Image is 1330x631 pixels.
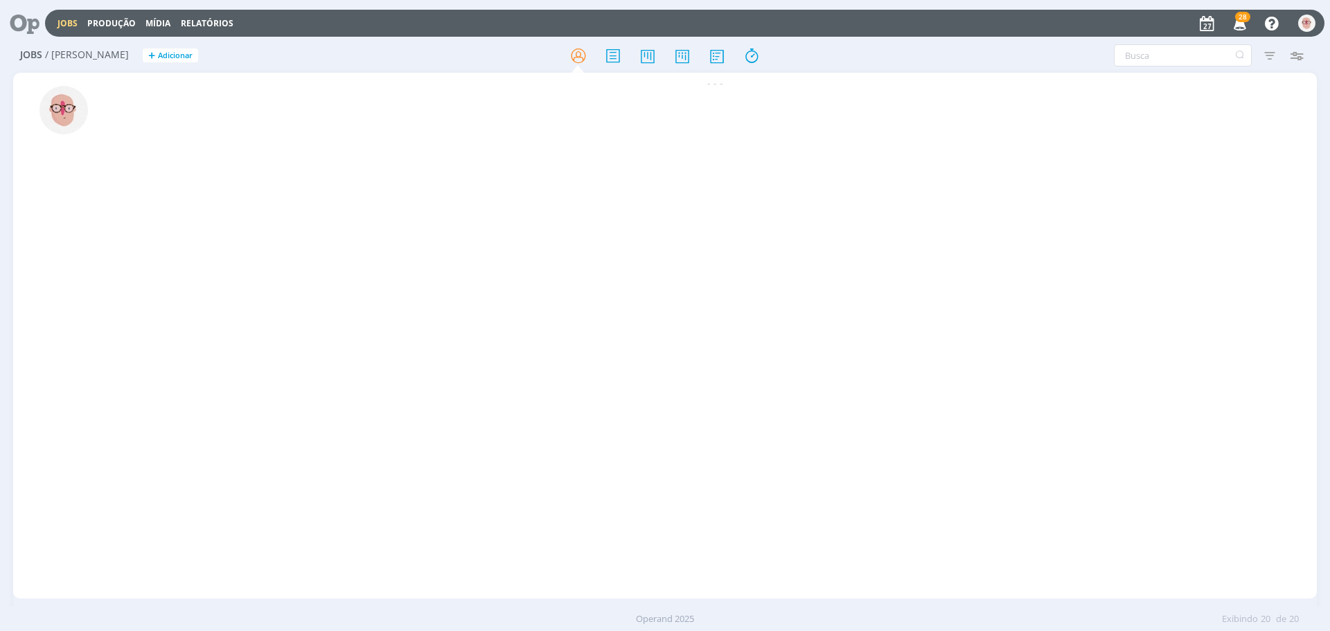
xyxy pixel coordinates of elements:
button: A [1297,11,1316,35]
img: A [1298,15,1315,32]
span: 20 [1261,612,1270,626]
button: Mídia [141,18,175,29]
div: - - - [114,75,1317,90]
a: Mídia [145,17,170,29]
span: / [PERSON_NAME] [45,49,129,61]
button: Relatórios [177,18,238,29]
span: Jobs [20,49,42,61]
button: 28 [1225,11,1253,36]
span: de [1276,612,1286,626]
a: Relatórios [181,17,233,29]
a: Jobs [57,17,78,29]
button: Jobs [53,18,82,29]
button: Produção [83,18,140,29]
span: 20 [1289,612,1299,626]
span: Exibindo [1222,612,1258,626]
button: +Adicionar [143,48,198,63]
img: A [39,86,88,134]
a: Produção [87,17,136,29]
span: Adicionar [158,51,193,60]
input: Busca [1114,44,1252,66]
span: + [148,48,155,63]
span: 28 [1235,12,1250,22]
